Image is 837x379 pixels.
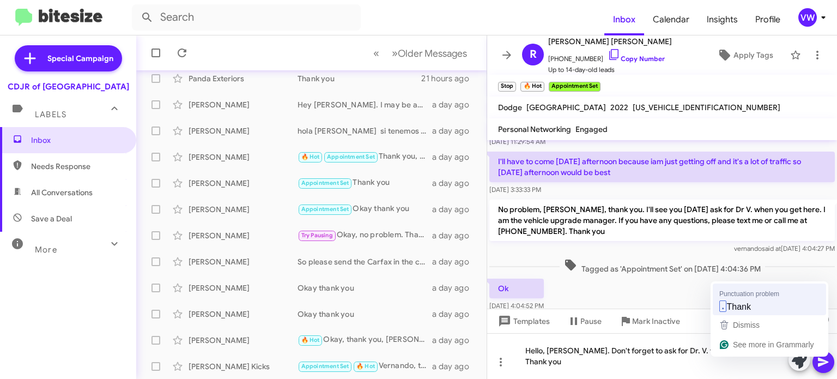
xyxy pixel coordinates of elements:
a: Inbox [604,4,644,35]
span: Special Campaign [47,53,113,64]
div: Panda Exteriors [189,73,298,84]
div: Okay thank you [298,203,432,215]
span: 🔥 Hot [356,363,375,370]
span: [GEOGRAPHIC_DATA] [526,103,606,112]
a: Special Campaign [15,45,122,71]
span: Tagged as 'Appointment Set' on [DATE] 4:04:36 PM [560,258,765,274]
div: [PERSON_NAME] [189,178,298,189]
span: [PHONE_NUMBER] [548,48,672,64]
span: Templates [496,311,550,331]
div: a day ago [432,335,478,346]
div: [PERSON_NAME] [189,204,298,215]
span: 🔥 Hot [301,153,320,160]
div: Thank you [298,73,421,84]
button: Previous [367,42,386,64]
div: a day ago [432,361,478,372]
a: Profile [747,4,789,35]
div: hola [PERSON_NAME] si tenemos varidad de trokas mi agente de ventas [PERSON_NAME] ba llamar para ... [298,125,432,136]
span: 2022 [610,103,628,112]
div: To enrich screen reader interactions, please activate Accessibility in Grammarly extension settings [487,333,837,379]
div: a day ago [432,125,478,136]
span: Needs Response [31,161,124,172]
button: Templates [487,311,559,331]
span: Dodge [498,103,522,112]
span: All Conversations [31,187,93,198]
a: Copy Number [608,55,665,63]
small: Stop [498,82,516,92]
a: Calendar [644,4,698,35]
div: [PERSON_NAME] [189,230,298,241]
span: Inbox [31,135,124,146]
span: Older Messages [398,47,467,59]
button: Apply Tags [705,45,785,65]
div: [PERSON_NAME] [189,282,298,293]
div: vw [798,8,817,27]
div: a day ago [432,204,478,215]
div: a day ago [432,309,478,320]
div: Thank you [298,177,432,189]
button: Pause [559,311,610,331]
div: [PERSON_NAME] [189,335,298,346]
div: Okay, no problem. Thank you for your inquiry. If you can stop in sooner, please do so. Please don... [298,229,432,242]
span: [DATE] 11:29:54 AM [489,137,545,146]
span: [PERSON_NAME] [PERSON_NAME] [548,35,672,48]
span: Mark Inactive [632,311,680,331]
span: More [35,245,57,255]
div: Okay thank you [298,309,432,320]
span: Try Pausing [301,232,333,239]
div: a day ago [432,152,478,163]
span: vernando [DATE] 4:04:27 PM [734,244,835,252]
span: [DATE] 3:33:33 PM [489,185,541,194]
span: Save a Deal [31,213,72,224]
span: Appointment Set [301,363,349,370]
span: Appointment Set [301,179,349,187]
p: Ok [489,279,544,298]
button: vw [789,8,825,27]
div: [PERSON_NAME] [189,309,298,320]
span: Pause [580,311,602,331]
span: Apply Tags [733,45,773,65]
p: I'll have to come [DATE] afternoon because iam just getting off and it's a lot of traffic so [DAT... [489,152,835,182]
small: 🔥 Hot [520,82,544,92]
div: [PERSON_NAME] [189,125,298,136]
nav: Page navigation example [367,42,474,64]
span: » [392,46,398,60]
div: 21 hours ago [421,73,478,84]
div: CDJR of [GEOGRAPHIC_DATA] [8,81,129,92]
span: « [373,46,379,60]
span: 🔥 Hot [301,336,320,344]
div: [PERSON_NAME] Kicks [189,361,298,372]
div: [PERSON_NAME] [189,152,298,163]
span: [DATE] 4:04:52 PM [489,302,544,310]
span: Up to 14-day-old leads [548,64,672,75]
span: [US_VEHICLE_IDENTIFICATION_NUMBER] [633,103,780,112]
div: Hey [PERSON_NAME]. I may be able to come by [DATE] or [DATE]. My main first objective is finding ... [298,99,432,110]
input: Search [132,4,361,31]
div: [PERSON_NAME] [189,99,298,110]
small: Appointment Set [549,82,601,92]
div: So please send the Carfax in the car details like I asked thank you [298,256,432,267]
div: a day ago [432,99,478,110]
div: a day ago [432,256,478,267]
span: said at [762,244,781,252]
button: Mark Inactive [610,311,689,331]
div: a day ago [432,230,478,241]
button: Next [385,42,474,64]
span: R [530,46,537,63]
span: Appointment Set [327,153,375,160]
span: Personal Networking [498,124,571,134]
span: Engaged [575,124,608,134]
a: Insights [698,4,747,35]
div: Okay thank you [298,282,432,293]
p: No problem, [PERSON_NAME], thank you. I'll see you [DATE] ask for Dr V. when you get here. I am t... [489,200,835,241]
div: Thank you, [PERSON_NAME]. I'll see you [DATE] morning. Please don't forget to ask for Dr V when y... [298,151,432,163]
div: a day ago [432,178,478,189]
span: Labels [35,110,66,119]
div: a day ago [432,282,478,293]
div: Okay, thank you, [PERSON_NAME]. I'll see you [DATE] morning. Please don't forget to ask for Dr. V... [298,334,432,346]
div: [PERSON_NAME] [189,256,298,267]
